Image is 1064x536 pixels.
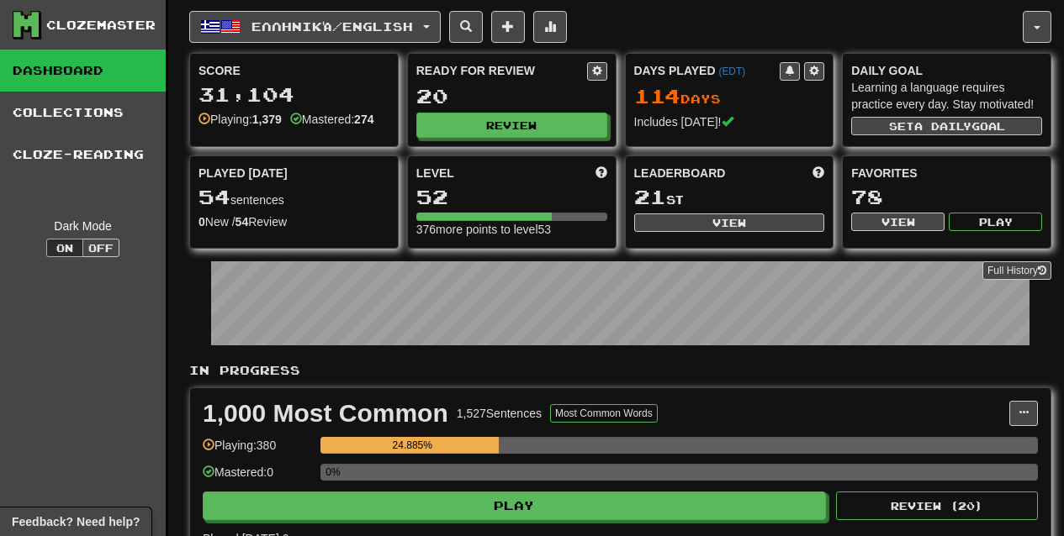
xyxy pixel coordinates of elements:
[189,11,441,43] button: Ελληνικά/English
[416,221,607,238] div: 376 more points to level 53
[634,62,781,79] div: Days Played
[851,213,945,231] button: View
[634,84,680,108] span: 114
[813,165,824,181] span: This week in points, UTC
[13,218,153,234] div: Dark Mode
[199,187,389,208] div: sentences
[851,117,1042,135] button: Seta dailygoal
[949,213,1042,231] button: Play
[449,11,483,43] button: Search sentences
[718,66,745,77] a: (EDT)
[199,213,389,230] div: New / Review
[634,86,825,108] div: Day s
[203,491,826,520] button: Play
[46,17,156,34] div: Clozemaster
[851,79,1042,113] div: Learning a language requires practice every day. Stay motivated!
[203,464,312,491] div: Mastered: 0
[851,165,1042,181] div: Favorites
[851,62,1042,79] div: Daily Goal
[982,261,1051,280] a: Full History
[199,185,230,208] span: 54
[457,405,542,422] div: 1,527 Sentences
[203,401,448,426] div: 1,000 Most Common
[634,187,825,208] div: st
[354,113,373,126] strong: 274
[252,113,282,126] strong: 1,379
[634,165,726,181] span: Leaderboard
[199,62,389,79] div: Score
[596,165,607,181] span: Score more points to level up
[82,239,119,257] button: Off
[416,165,454,181] span: Level
[236,215,249,229] strong: 54
[203,437,312,465] div: Playing: 380
[491,11,525,43] button: Add sentence to collection
[533,11,567,43] button: More stats
[199,165,288,181] span: Played [DATE]
[189,362,1051,379] p: In Progress
[199,215,205,229] strong: 0
[550,404,658,423] button: Most Common Words
[290,111,374,128] div: Mastered:
[416,113,607,138] button: Review
[251,19,413,34] span: Ελληνικά / English
[416,187,607,208] div: 52
[634,185,666,208] span: 21
[634,113,825,130] div: Includes [DATE]!
[851,187,1042,208] div: 78
[416,86,607,107] div: 20
[12,513,140,530] span: Open feedback widget
[416,62,587,79] div: Ready for Review
[914,120,971,132] span: a daily
[326,437,499,454] div: 24.885%
[199,84,389,105] div: 31,104
[199,111,282,128] div: Playing:
[836,491,1038,520] button: Review (20)
[634,213,825,232] button: View
[46,239,83,257] button: On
